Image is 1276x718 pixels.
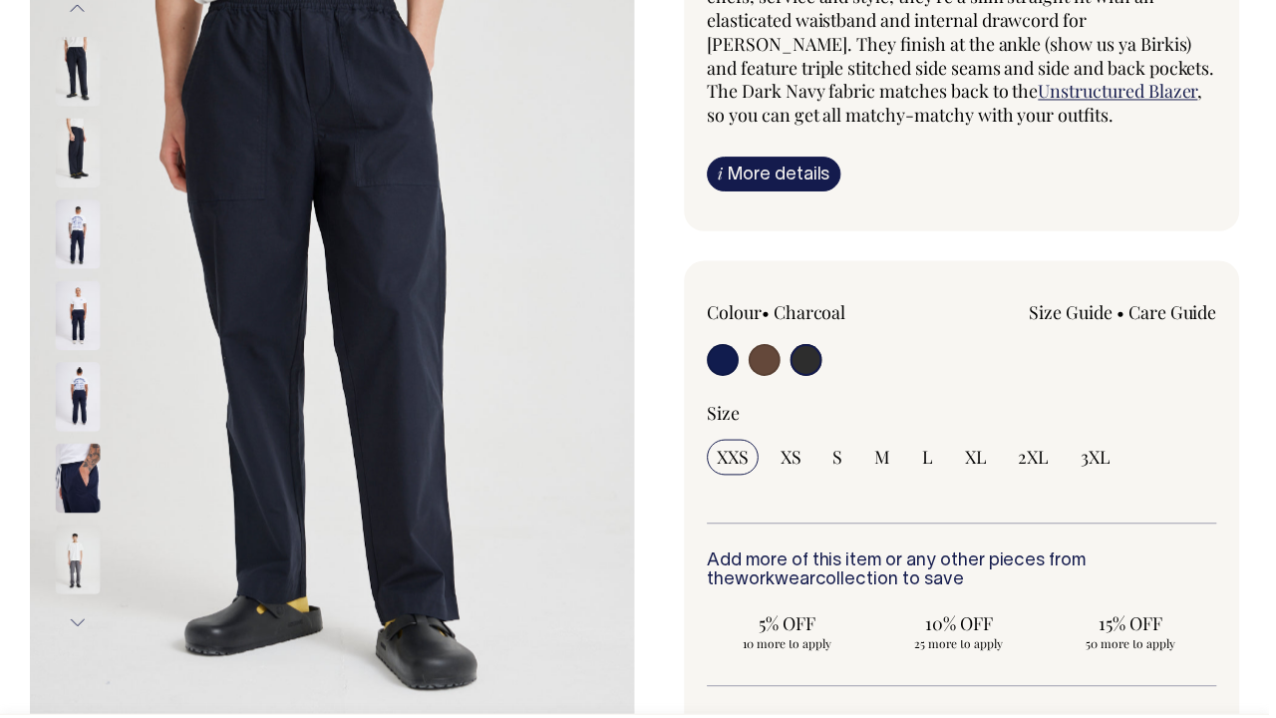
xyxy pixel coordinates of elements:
[1035,302,1118,326] a: Size Guide
[711,302,916,326] div: Colour
[1067,639,1207,655] span: 50 more to apply
[785,448,805,472] span: XS
[56,37,101,107] img: dark-navy
[1087,448,1116,472] span: 3XL
[721,448,753,472] span: XXS
[721,615,861,639] span: 5% OFF
[56,119,101,188] img: dark-navy
[711,442,763,478] input: XXS
[1067,615,1207,639] span: 15% OFF
[775,442,815,478] input: XS
[1014,442,1065,478] input: 2XL
[1057,609,1217,661] input: 15% OFF 50 more to apply
[56,364,101,434] img: dark-navy
[711,158,845,192] a: iMore details
[766,302,774,326] span: •
[63,603,93,648] button: Next
[56,200,101,270] img: dark-navy
[1134,302,1223,326] a: Care Guide
[1044,80,1204,104] a: Unstructured Blazer
[960,442,1002,478] input: XL
[711,80,1209,128] span: , so you can get all matchy-matchy with your outfits.
[711,403,1223,427] div: Size
[739,574,819,591] a: workwear
[711,554,1223,594] h6: Add more of this item or any other pieces from the collection to save
[970,448,992,472] span: XL
[927,448,938,472] span: L
[722,164,727,184] span: i
[893,639,1034,655] span: 25 more to apply
[827,442,857,478] input: S
[56,446,101,516] img: dark-navy
[1122,302,1130,326] span: •
[778,302,850,326] label: Charcoal
[1024,448,1055,472] span: 2XL
[883,609,1044,661] input: 10% OFF 25 more to apply
[869,442,905,478] input: M
[1077,442,1126,478] input: 3XL
[837,448,847,472] span: S
[721,639,861,655] span: 10 more to apply
[917,442,948,478] input: L
[879,448,895,472] span: M
[56,282,101,352] img: dark-navy
[711,609,871,661] input: 5% OFF 10 more to apply
[56,528,101,597] img: charcoal
[893,615,1034,639] span: 10% OFF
